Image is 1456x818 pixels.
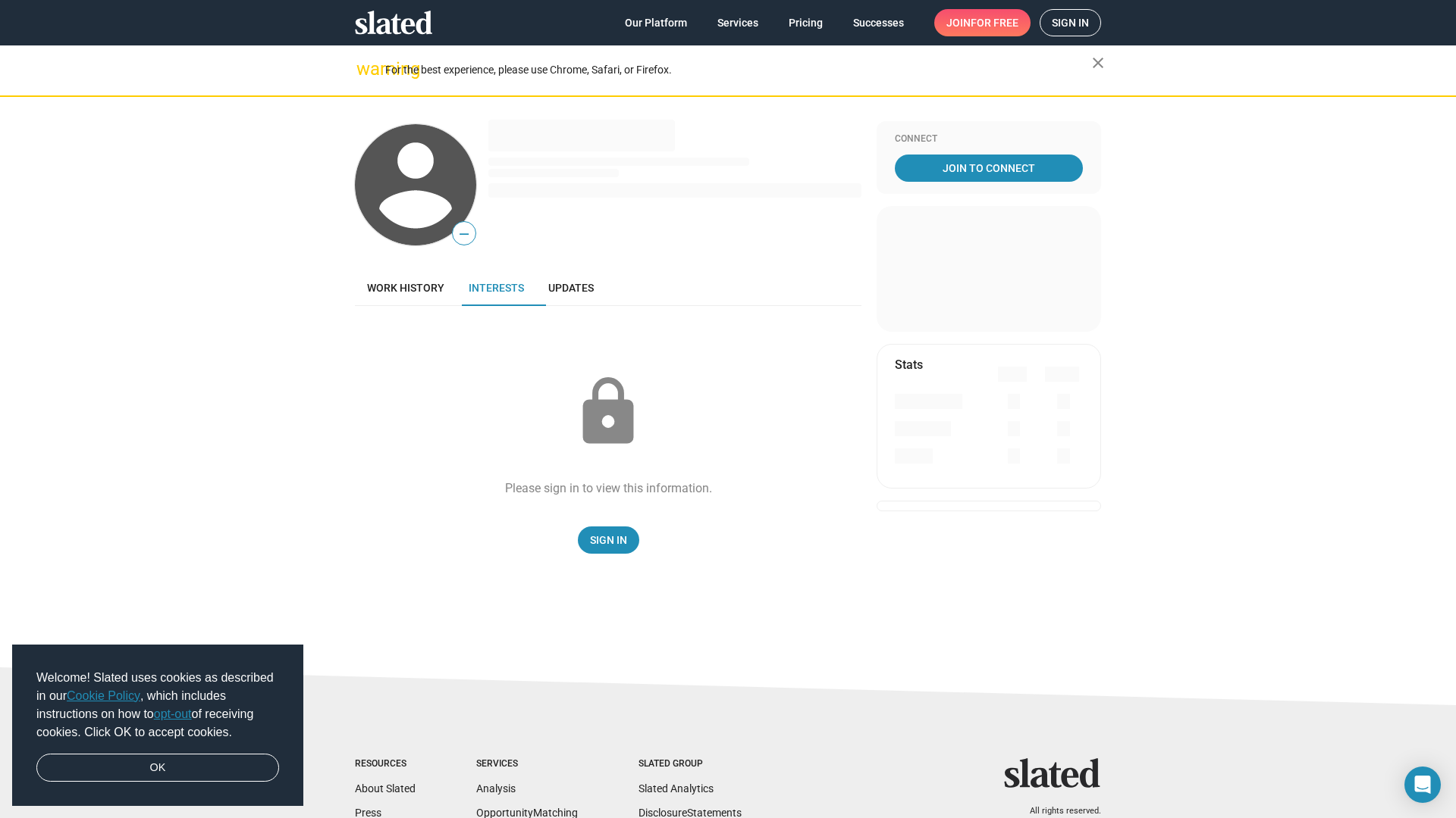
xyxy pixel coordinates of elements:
span: Updates [548,282,594,294]
a: dismiss cookie message [36,754,279,782]
a: About Slated [355,782,416,795]
span: Welcome! Slated uses cookies as described in our , which includes instructions on how to of recei... [36,669,279,742]
span: Join To Connect [898,155,1080,182]
span: Pricing [789,9,823,36]
a: Cookie Policy [67,689,140,702]
a: Successes [841,9,916,36]
a: Analysis [476,782,516,795]
span: for free [971,9,1018,36]
div: Slated Group [639,758,742,770]
span: Work history [367,282,444,294]
a: Updates [536,270,606,306]
a: opt-out [154,707,192,720]
div: For the best experience, please use Chrome, Safari, or Firefox. [385,60,1092,80]
a: Slated Analytics [639,782,714,795]
a: Sign In [578,526,639,554]
mat-icon: lock [570,374,646,450]
mat-icon: close [1089,54,1107,72]
a: Our Platform [613,9,699,36]
a: Join To Connect [895,155,1083,182]
div: Connect [895,133,1083,145]
span: Successes [853,9,904,36]
span: Our Platform [625,9,687,36]
a: Services [705,9,770,36]
a: Work history [355,270,457,306]
mat-icon: warning [356,60,375,78]
a: Joinfor free [934,9,1031,36]
span: Sign in [1052,10,1089,36]
div: Open Intercom Messenger [1404,766,1441,803]
div: Resources [355,758,416,770]
span: Interests [469,282,524,294]
span: Services [717,9,758,36]
span: Join [946,9,1018,36]
a: Pricing [777,9,835,36]
span: Sign In [590,526,627,554]
mat-card-title: Stats [895,357,923,373]
a: Sign in [1040,9,1101,36]
span: — [453,224,475,244]
a: Interests [457,270,536,306]
div: Please sign in to view this information. [505,480,712,496]
div: Services [476,758,578,770]
div: cookieconsent [12,645,303,807]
